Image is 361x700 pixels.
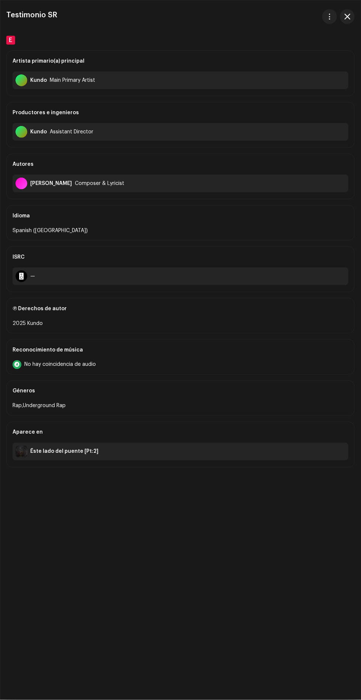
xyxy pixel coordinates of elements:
div: Spanish ([GEOGRAPHIC_DATA]) [13,226,348,235]
div: Aparece en [13,422,348,443]
div: Assistant Director [50,129,93,135]
div: E [6,36,15,45]
div: Géneros [13,381,348,402]
div: Reconocimiento de música [13,340,348,360]
div: Éste lado del puente [Pt:2] [30,449,98,455]
div: Artista primario(a) principal [13,51,348,71]
div: — [30,273,35,279]
div: Composer & Lyricist [75,181,124,186]
div: Rap,Underground Rap [13,402,348,410]
div: 2025 Kundo [13,319,348,328]
div: Productores e ingenieros [13,102,348,123]
div: Kundo [30,77,47,83]
div: Ⓟ Derechos de autor [13,298,348,319]
img: ec254a84-397d-4e32-b244-ac198218aae5 [15,446,27,458]
div: ISRC [13,247,348,267]
div: Kundo [30,129,47,135]
div: Main Primary Artist [50,77,95,83]
h3: Testimonio SR [6,9,57,21]
div: Idioma [13,206,348,226]
div: Facundo Morales [30,181,72,186]
div: Autores [13,154,348,175]
span: No hay coincidencia de audio [24,362,96,368]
